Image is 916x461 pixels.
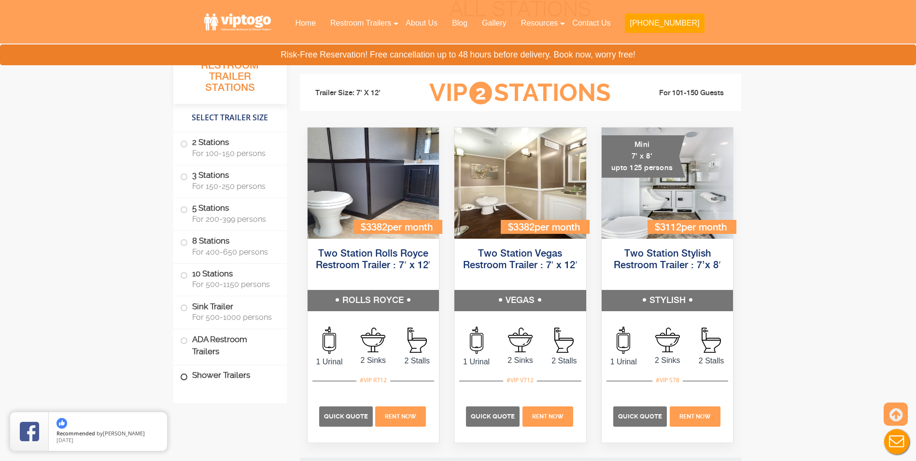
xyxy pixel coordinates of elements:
div: $3112 [648,220,736,234]
span: For 150-250 persons [192,182,275,191]
span: per month [535,223,580,233]
span: Quick Quote [324,413,368,420]
h3: All Portable Restroom Trailer Stations [173,46,287,104]
span: For 500-1000 persons [192,313,275,322]
img: an icon of Stall [408,328,427,353]
a: Two Station Stylish Restroom Trailer : 7’x 8′ [614,249,720,271]
img: an icon of sink [361,328,385,352]
span: Rent Now [385,413,416,420]
div: Mini 7' x 8' upto 125 persons [602,135,685,178]
h5: VEGAS [454,290,586,311]
label: 10 Stations [180,264,280,294]
h3: VIP Stations [414,80,626,106]
a: Two Station Rolls Royce Restroom Trailer : 7′ x 12′ [316,249,430,271]
a: Contact Us [565,13,618,34]
span: Quick Quote [471,413,515,420]
span: Rent Now [679,413,711,420]
div: $3382 [501,220,590,234]
span: 1 Urinal [454,356,498,368]
span: 1 Urinal [308,356,352,368]
span: [PERSON_NAME] [103,430,145,437]
div: #VIP S78 [652,374,683,387]
span: 2 Stalls [395,355,439,367]
span: For 500-1150 persons [192,280,275,289]
span: per month [681,223,727,233]
span: 1 Urinal [602,356,646,368]
img: an icon of sink [655,328,680,352]
a: Rent Now [374,412,427,420]
a: About Us [398,13,445,34]
span: by [56,431,159,437]
span: Rent Now [532,413,564,420]
label: 5 Stations [180,198,280,228]
button: [PHONE_NUMBER] [625,14,704,33]
a: Rent Now [668,412,721,420]
span: [DATE] [56,436,73,444]
label: 8 Stations [180,231,280,261]
span: For 400-650 persons [192,247,275,257]
span: 2 Stalls [542,355,586,367]
a: Restroom Trailers [323,13,398,34]
span: For 100-150 persons [192,149,275,158]
h5: STYLISH [602,290,733,311]
span: For 200-399 persons [192,215,275,224]
img: an icon of urinal [323,327,336,354]
a: Resources [514,13,565,34]
img: an icon of sink [508,328,533,352]
img: an icon of urinal [617,327,630,354]
label: Sink Trailer [180,296,280,326]
a: Two Station Vegas Restroom Trailer : 7′ x 12′ [463,249,578,271]
a: Quick Quote [319,412,374,420]
li: Trailer Size: 7' X 12' [307,79,415,108]
img: an icon of Stall [702,328,721,353]
a: [PHONE_NUMBER] [618,13,711,39]
label: 3 Stations [180,165,280,195]
img: thumbs up icon [56,418,67,429]
a: Rent Now [521,412,574,420]
button: Live Chat [877,422,916,461]
label: ADA Restroom Trailers [180,329,280,362]
span: 2 [469,82,492,104]
a: Home [288,13,323,34]
div: #VIP R712 [356,374,390,387]
span: 2 Stalls [690,355,733,367]
img: Review Rating [20,422,39,441]
label: 2 Stations [180,132,280,162]
img: A mini restroom trailer with two separate stations and separate doors for males and females [602,128,733,239]
img: Side view of two station restroom trailer with separate doors for males and females [308,128,439,239]
img: Side view of two station restroom trailer with separate doors for males and females [454,128,586,239]
span: Recommended [56,430,95,437]
img: an icon of urinal [470,327,483,354]
h5: ROLLS ROYCE [308,290,439,311]
a: Blog [445,13,475,34]
a: Quick Quote [613,412,668,420]
li: For 101-150 Guests [626,87,734,99]
span: 2 Sinks [351,355,395,366]
span: per month [387,223,433,233]
span: Quick Quote [618,413,662,420]
img: an icon of Stall [554,328,574,353]
div: $3382 [353,220,442,234]
span: 2 Sinks [498,355,542,366]
label: Shower Trailers [180,365,280,386]
h4: Select Trailer Size [173,109,287,127]
div: #VIP V712 [503,374,537,387]
a: Gallery [475,13,514,34]
span: 2 Sinks [646,355,690,366]
a: Quick Quote [466,412,521,420]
